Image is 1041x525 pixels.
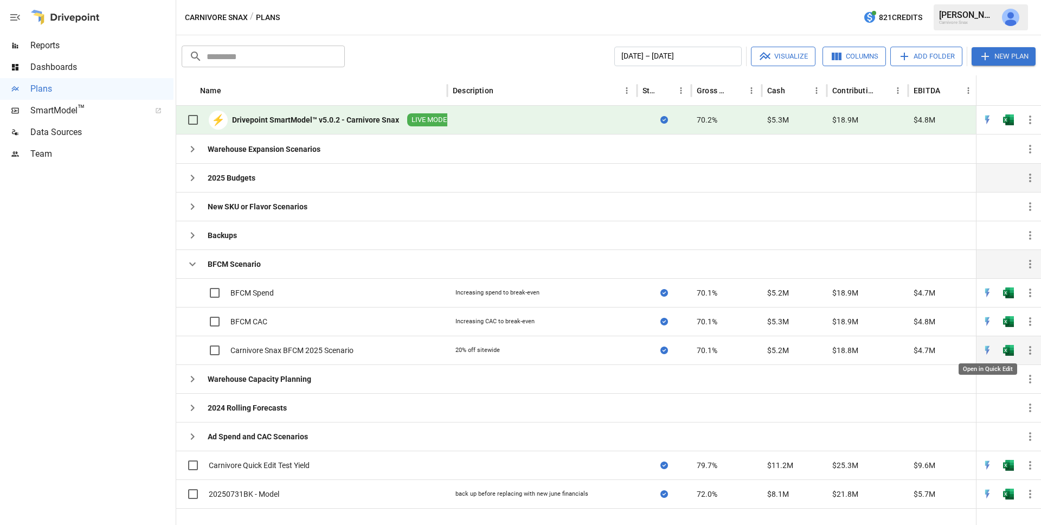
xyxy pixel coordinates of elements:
div: Increasing spend to break-even [455,289,539,297]
div: Open in Excel [1003,489,1014,500]
span: $4.8M [914,316,935,327]
span: $5.7M [914,489,935,500]
span: 821 Credits [879,11,922,24]
button: [DATE] – [DATE] [614,47,742,66]
span: 70.1% [697,287,717,298]
button: Description column menu [619,83,634,98]
span: $5.2M [767,287,789,298]
div: BFCM CAC [230,316,267,327]
img: quick-edit-flash.b8aec18c.svg [982,287,993,298]
span: 70.1% [697,316,717,327]
span: $5.3M [767,316,789,327]
button: Visualize [751,47,815,66]
button: Gross Margin column menu [744,83,759,98]
div: Name [200,86,221,95]
button: Cash column menu [809,83,824,98]
span: SmartModel [30,104,143,117]
button: Sort [1026,83,1041,98]
span: 70.1% [697,345,717,356]
img: excel-icon.76473adf.svg [1003,345,1014,356]
div: BFCM Scenario [208,259,261,270]
div: Carnivore Snax [939,20,995,25]
button: Sort [786,83,801,98]
span: $18.9M [832,316,858,327]
span: 72.0% [697,489,717,500]
button: 821Credits [859,8,927,28]
div: Status [642,86,657,95]
div: Backups [208,230,237,241]
div: 2025 Budgets [208,172,255,183]
div: Open in Quick Edit [959,363,1017,375]
img: excel-icon.76473adf.svg [1003,489,1014,500]
button: Columns [822,47,886,66]
button: Sort [222,83,237,98]
div: 20% off sitewide [455,346,500,355]
div: New SKU or Flavor Scenarios [208,201,307,212]
span: 79.7% [697,460,717,471]
div: Open in Quick Edit [982,316,993,327]
span: Plans [30,82,173,95]
button: New Plan [972,47,1036,66]
div: 2024 Rolling Forecasts [208,402,287,413]
div: Sync complete [660,489,668,500]
div: BFCM Spend [230,287,274,298]
span: $5.2M [767,345,789,356]
img: quick-edit-flash.b8aec18c.svg [982,316,993,327]
div: Open in Excel [1003,114,1014,125]
span: $21.8M [832,489,858,500]
span: ™ [78,103,85,116]
div: Warehouse Expansion Scenarios [208,144,320,155]
div: Open in Quick Edit [982,489,993,500]
div: Cash [767,86,785,95]
span: 70.2% [697,114,717,125]
div: ⚡ [209,111,228,130]
div: back up before replacing with new june financials [455,490,588,498]
button: Contribution Profit column menu [890,83,905,98]
div: EBITDA [914,86,940,95]
button: Sort [875,83,890,98]
div: Carnivore Snax BFCM 2025 Scenario [230,345,354,356]
img: quick-edit-flash.b8aec18c.svg [982,345,993,356]
div: Open in Excel [1003,460,1014,471]
button: Sort [658,83,673,98]
div: Open in Excel [1003,316,1014,327]
span: $25.3M [832,460,858,471]
div: Gross Margin [697,86,728,95]
div: Increasing CAC to break-even [455,317,535,326]
div: Open in Quick Edit [982,345,993,356]
span: $18.9M [832,287,858,298]
img: excel-icon.76473adf.svg [1003,287,1014,298]
button: EBITDA column menu [961,83,976,98]
span: $8.1M [767,489,789,500]
button: Sort [729,83,744,98]
span: $9.6M [914,460,935,471]
span: $4.7M [914,345,935,356]
div: Open in Quick Edit [982,287,993,298]
div: Sync complete [660,114,668,125]
div: Open in Excel [1003,287,1014,298]
div: Sync complete [660,345,668,356]
div: Warehouse Capacity Planning [208,374,311,385]
span: Dashboards [30,61,173,74]
div: Contribution Profit [832,86,874,95]
button: Mark Lupton [995,2,1026,33]
button: Sort [494,83,510,98]
div: 20250731BK - Model [209,489,279,500]
div: Open in Quick Edit [982,114,993,125]
img: Mark Lupton [1002,9,1019,26]
span: $18.9M [832,114,858,125]
div: / [250,11,254,24]
button: Status column menu [673,83,689,98]
button: Sort [941,83,956,98]
span: Data Sources [30,126,173,139]
img: excel-icon.76473adf.svg [1003,460,1014,471]
button: Carnivore Snax [185,11,248,24]
div: Open in Excel [1003,345,1014,356]
div: Ad Spend and CAC Scenarios [208,431,308,442]
span: LIVE MODEL [407,115,455,125]
div: Sync complete [660,460,668,471]
span: $4.8M [914,114,935,125]
div: Sync complete [660,316,668,327]
div: Sync complete [660,287,668,298]
img: excel-icon.76473adf.svg [1003,114,1014,125]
